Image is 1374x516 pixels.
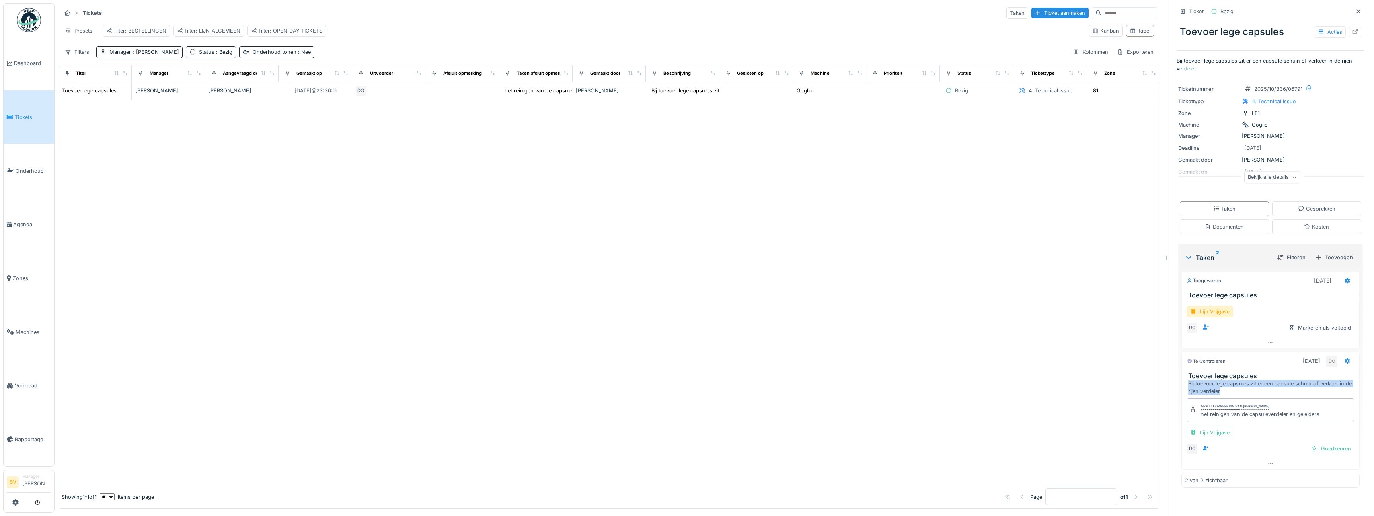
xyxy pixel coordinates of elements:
div: Titel [76,70,86,77]
div: L81 [1090,87,1098,94]
div: Prioriteit [884,70,902,77]
div: Bekijk alle details [1244,172,1300,183]
div: Goglio [1252,121,1268,129]
p: Bij toevoer lege capsules zit er een capsule schuin of verkeer in de rijen verdeler [1177,57,1364,72]
div: Lijn Vrijgave [1187,306,1233,317]
div: Gesprekken [1298,205,1335,213]
div: Bezig [1220,8,1234,15]
div: Tabel [1130,27,1150,35]
div: Lijn Vrijgave [1187,427,1233,438]
span: Onderhoud [16,167,51,175]
div: Gemaakt op [296,70,322,77]
div: Ticket aanmaken [1031,8,1089,18]
div: [PERSON_NAME] [1178,132,1363,140]
div: [PERSON_NAME] [1178,156,1363,164]
strong: Tickets [80,9,105,17]
div: Bezig [955,87,968,94]
div: 2025/10/336/06791 [1254,85,1302,93]
div: Taken [1006,7,1028,19]
strong: of 1 [1120,493,1128,501]
div: Te controleren [1187,358,1226,365]
div: Manager [22,473,51,479]
div: [DATE] [1303,357,1320,365]
div: Tickettype [1031,70,1055,77]
div: items per page [100,493,154,501]
div: Machine [811,70,830,77]
div: Acties [1314,26,1346,38]
div: Taken [1213,205,1236,213]
sup: 2 [1216,253,1219,262]
span: : Nee [296,49,311,55]
div: Onderhoud tonen [253,48,311,56]
div: Ticketnummer [1178,85,1238,93]
a: SV Manager[PERSON_NAME] [7,473,51,493]
div: 4. Technical issue [1252,98,1296,105]
div: Kosten [1304,223,1329,231]
div: Uitvoerder [370,70,393,77]
div: Zone [1104,70,1115,77]
div: filter: OPEN DAY TICKETS [251,27,322,35]
div: DO [1187,443,1198,455]
div: filter: BESTELLINGEN [106,27,166,35]
div: Manager [150,70,168,77]
div: Kolommen [1069,46,1112,58]
div: Afsluit opmerking van [PERSON_NAME] [1201,404,1269,410]
div: DO [1187,322,1198,334]
div: Presets [61,25,96,37]
a: Zones [4,252,54,305]
div: Toevoegen [1312,252,1356,263]
div: Beschrijving [663,70,691,77]
div: Machine [1178,121,1238,129]
span: Agenda [13,221,51,228]
div: Status [957,70,971,77]
div: Bij toevoer lege capsules zit er een capsule schuin of verkeer in de rijen verdeler [1188,380,1356,395]
div: DO [1326,356,1337,367]
div: Zone [1178,109,1238,117]
a: Agenda [4,198,54,252]
a: Tickets [4,90,54,144]
div: [PERSON_NAME] [576,87,643,94]
div: 4. Technical issue [1029,87,1072,94]
div: [DATE] @ 23:30:11 [294,87,337,94]
div: 2 van 2 zichtbaar [1185,477,1228,484]
div: [PERSON_NAME] [208,87,275,94]
div: Markeren als voltooid [1285,322,1354,333]
div: Exporteren [1113,46,1157,58]
h3: Toevoer lege capsules [1188,291,1356,299]
div: Manager [109,48,179,56]
a: Voorraad [4,359,54,413]
div: Taken [1185,253,1271,262]
div: Toevoer lege capsules [1177,21,1364,42]
div: [DATE] [1244,144,1261,152]
div: het reinigen van de capsuleverdeler en geleiders [505,87,623,94]
img: Badge_color-CXgf-gQk.svg [17,8,41,32]
a: Rapportage [4,413,54,467]
div: Showing 1 - 1 of 1 [62,493,97,501]
div: Tickettype [1178,98,1238,105]
div: Manager [1178,132,1238,140]
div: [DATE] [1314,277,1331,285]
h3: Toevoer lege capsules [1188,372,1356,380]
div: Status [199,48,232,56]
div: Gesloten op [737,70,764,77]
div: Aangevraagd door [223,70,263,77]
div: Filteren [1274,252,1309,263]
a: Onderhoud [4,144,54,198]
div: Deadline [1178,144,1238,152]
div: [PERSON_NAME] [135,87,202,94]
span: Voorraad [15,382,51,389]
li: [PERSON_NAME] [22,473,51,491]
div: Goglio [797,87,813,94]
div: filter: LIJN ALGEMEEN [177,27,240,35]
span: Machines [16,328,51,336]
span: Zones [13,274,51,282]
a: Machines [4,305,54,359]
div: Afsluit opmerking [443,70,482,77]
div: Filters [61,46,93,58]
span: Rapportage [15,436,51,443]
div: DO [355,85,367,96]
div: Bij toevoer lege capsules zit er een capsule sc... [651,87,769,94]
div: Taken afsluit opmerkingen [517,70,574,77]
div: Toegewezen [1187,277,1221,284]
span: Tickets [15,113,51,121]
